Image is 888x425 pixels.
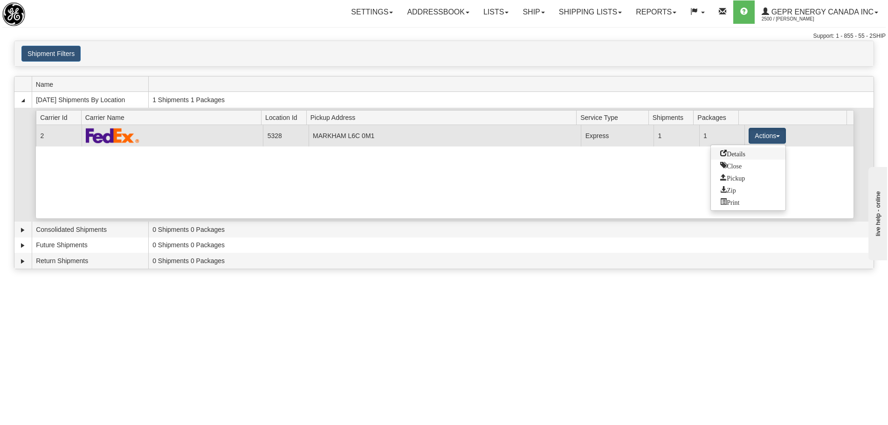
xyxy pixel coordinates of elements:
a: Close this group [711,160,785,172]
a: Expand [18,241,28,250]
span: Shipments [653,110,694,125]
iframe: chat widget [867,165,887,260]
a: Expand [18,225,28,235]
a: Collapse [18,96,28,105]
td: 0 Shipments 0 Packages [148,253,874,269]
a: Zip and Download All Shipping Documents [711,184,785,196]
a: Request a carrier pickup [711,172,785,184]
span: Location Id [265,110,306,125]
span: Zip [720,186,736,193]
span: Print [720,198,739,205]
a: Expand [18,257,28,266]
span: Name [36,77,148,91]
span: 2500 / [PERSON_NAME] [762,14,832,24]
div: Support: 1 - 855 - 55 - 2SHIP [2,32,886,40]
td: 1 [699,125,744,146]
a: Go to Details view [711,147,785,160]
td: 0 Shipments 0 Packages [148,237,874,253]
td: 1 Shipments 1 Packages [148,92,874,108]
span: Carrier Id [40,110,81,125]
span: Details [720,150,745,156]
td: Future Shipments [32,237,148,253]
span: Carrier Name [85,110,262,125]
td: 0 Shipments 0 Packages [148,222,874,237]
a: Settings [344,0,400,24]
span: Pickup [720,174,745,181]
span: Pickup Address [310,110,577,125]
td: Return Shipments [32,253,148,269]
td: Consolidated Shipments [32,222,148,237]
td: 2 [36,125,81,146]
div: live help - online [7,8,86,15]
span: GEPR Energy Canada Inc [769,8,874,16]
button: Actions [749,128,786,144]
td: Express [581,125,654,146]
a: Addressbook [400,0,476,24]
a: GEPR Energy Canada Inc 2500 / [PERSON_NAME] [755,0,885,24]
img: logo2500.jpg [2,2,25,26]
a: Print or Download All Shipping Documents in one file [711,196,785,208]
td: 5328 [263,125,308,146]
td: MARKHAM L6C 0M1 [309,125,581,146]
a: Lists [476,0,516,24]
button: Shipment Filters [21,46,81,62]
td: [DATE] Shipments By Location [32,92,148,108]
span: Service Type [580,110,648,125]
td: 1 [654,125,699,146]
img: FedEx Express® [86,128,139,143]
span: Close [720,162,742,168]
a: Reports [629,0,683,24]
span: Packages [697,110,738,125]
a: Ship [516,0,551,24]
a: Shipping lists [552,0,629,24]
